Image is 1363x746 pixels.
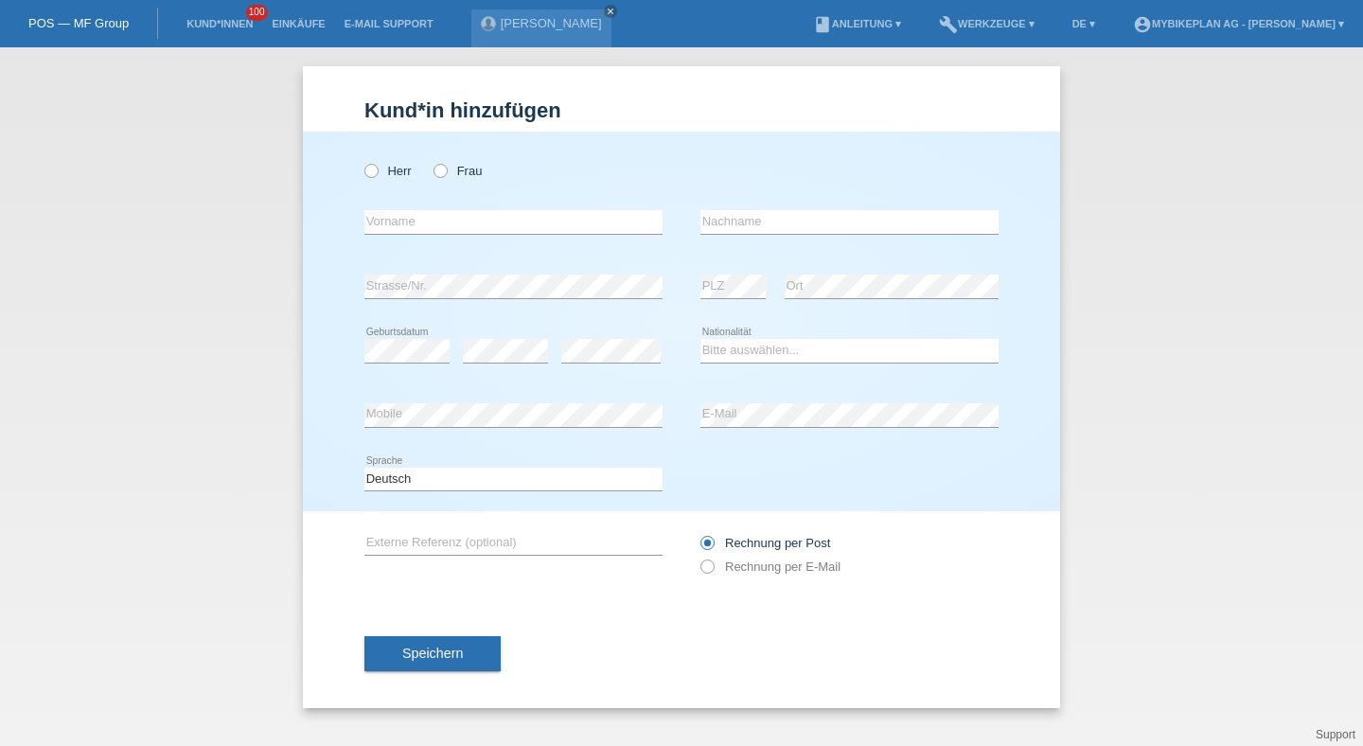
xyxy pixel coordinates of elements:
a: POS — MF Group [28,16,129,30]
a: DE ▾ [1063,18,1105,29]
a: Support [1316,728,1355,741]
input: Frau [434,164,446,176]
input: Rechnung per E-Mail [700,559,713,583]
a: Kund*innen [177,18,262,29]
input: Herr [364,164,377,176]
label: Rechnung per Post [700,536,830,550]
i: build [939,15,958,34]
a: buildWerkzeuge ▾ [929,18,1044,29]
input: Rechnung per Post [700,536,713,559]
label: Rechnung per E-Mail [700,559,841,574]
a: close [604,5,617,18]
label: Herr [364,164,412,178]
a: account_circleMybikeplan AG - [PERSON_NAME] ▾ [1124,18,1354,29]
a: Einkäufe [262,18,334,29]
label: Frau [434,164,482,178]
span: Speichern [402,646,463,661]
span: 100 [246,5,269,21]
a: bookAnleitung ▾ [804,18,911,29]
i: account_circle [1133,15,1152,34]
i: close [606,7,615,16]
button: Speichern [364,636,501,672]
a: [PERSON_NAME] [501,16,602,30]
i: book [813,15,832,34]
a: E-Mail Support [335,18,443,29]
h1: Kund*in hinzufügen [364,98,999,122]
